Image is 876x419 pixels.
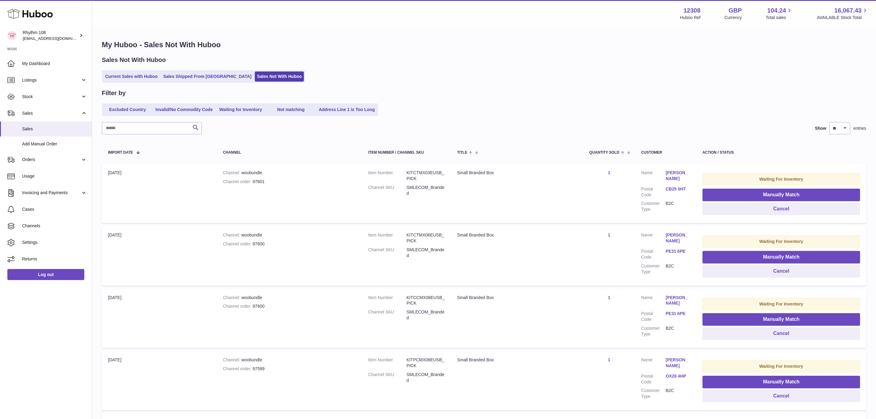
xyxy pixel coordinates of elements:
[22,110,81,116] span: Sales
[702,203,860,215] button: Cancel
[407,247,445,259] dd: SMLECOM_Branded
[255,71,304,82] a: Sales Not With Huboo
[666,325,690,337] dd: B2C
[108,151,133,155] span: Import date
[223,295,241,300] strong: Channel
[666,263,690,275] dd: B2C
[407,357,445,369] dd: KITPCMX06EUSB_PICK
[702,189,860,201] button: Manually Match
[317,105,377,115] a: Address Line 1 is Too Long
[407,309,445,321] dd: SMLECOM_Branded
[102,226,217,285] td: [DATE]
[608,170,610,175] a: 1
[161,71,254,82] a: Sales Shipped From [GEOGRAPHIC_DATA]
[407,170,445,182] dd: KITCTMX03EUSB_PICK
[759,302,803,306] strong: Waiting For Inventory
[666,311,690,317] a: PE31 6PE
[153,105,215,115] a: Invalid/No Commodity Code
[817,6,869,21] a: 16,067.43 AVAILABLE Stock Total
[766,15,793,21] span: Total sales
[223,366,253,371] strong: Channel order
[223,357,356,363] div: woobundle
[23,36,90,41] span: [EMAIL_ADDRESS][DOMAIN_NAME]
[368,295,407,306] dt: Item Number
[641,151,690,155] div: Customer
[666,357,690,369] a: [PERSON_NAME]
[641,248,666,260] dt: Postal Code
[368,247,407,259] dt: Channel SKU
[702,376,860,388] button: Manually Match
[223,151,356,155] div: Channel
[767,6,786,15] span: 104.24
[223,304,253,309] strong: Channel order
[641,232,666,245] dt: Name
[666,388,690,399] dd: B2C
[223,170,241,175] strong: Channel
[368,170,407,182] dt: Item Number
[223,179,356,185] div: 97601
[702,151,860,155] div: Action / Status
[759,239,803,244] strong: Waiting For Inventory
[457,151,467,155] span: Title
[22,77,81,83] span: Listings
[223,170,356,176] div: woobundle
[102,56,166,64] h2: Sales Not With Huboo
[702,313,860,326] button: Manually Match
[759,364,803,369] strong: Waiting For Inventory
[223,233,241,237] strong: Channel
[759,177,803,182] strong: Waiting For Inventory
[457,232,577,238] div: Small Branded Box
[368,232,407,244] dt: Item Number
[103,105,152,115] a: Excluded Country
[817,15,869,21] span: AVAILABLE Stock Total
[407,372,445,383] dd: SMLECOM_Branded
[368,151,445,155] div: Item Number / Channel SKU
[702,327,860,340] button: Cancel
[641,311,666,322] dt: Postal Code
[641,325,666,337] dt: Customer Type
[22,206,87,212] span: Cases
[407,295,445,306] dd: KITCCMX08EUSB_PICK
[608,233,610,237] a: 1
[102,164,217,223] td: [DATE]
[666,201,690,212] dd: B2C
[223,295,356,301] div: woobundle
[666,232,690,244] a: [PERSON_NAME]
[641,388,666,399] dt: Customer Type
[680,15,701,21] div: Huboo Ref
[641,201,666,212] dt: Customer Type
[22,240,87,245] span: Settings
[7,31,17,40] img: orders@rhythm108.com
[407,185,445,196] dd: SMLECOM_Branded
[368,372,407,383] dt: Channel SKU
[368,185,407,196] dt: Channel SKU
[666,186,690,192] a: CB25 0HT
[22,256,87,262] span: Returns
[589,151,619,155] span: Quantity Sold
[223,303,356,309] div: 97600
[666,170,690,182] a: [PERSON_NAME]
[641,295,666,308] dt: Name
[22,157,81,163] span: Orders
[683,6,701,15] strong: 12308
[702,390,860,402] button: Cancel
[368,309,407,321] dt: Channel SKU
[641,357,666,370] dt: Name
[223,232,356,238] div: woobundle
[102,289,217,348] td: [DATE]
[666,295,690,306] a: [PERSON_NAME]
[702,265,860,278] button: Cancel
[223,241,253,246] strong: Channel order
[457,295,577,301] div: Small Branded Box
[834,6,862,15] span: 16,067.43
[766,6,793,21] a: 104.24 Total sales
[608,295,610,300] a: 1
[22,61,87,67] span: My Dashboard
[641,373,666,385] dt: Postal Code
[457,170,577,176] div: Small Branded Box
[216,105,265,115] a: Waiting for Inventory
[102,89,126,97] h2: Filter by
[725,15,742,21] div: Currency
[729,6,742,15] strong: GBP
[457,357,577,363] div: Small Branded Box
